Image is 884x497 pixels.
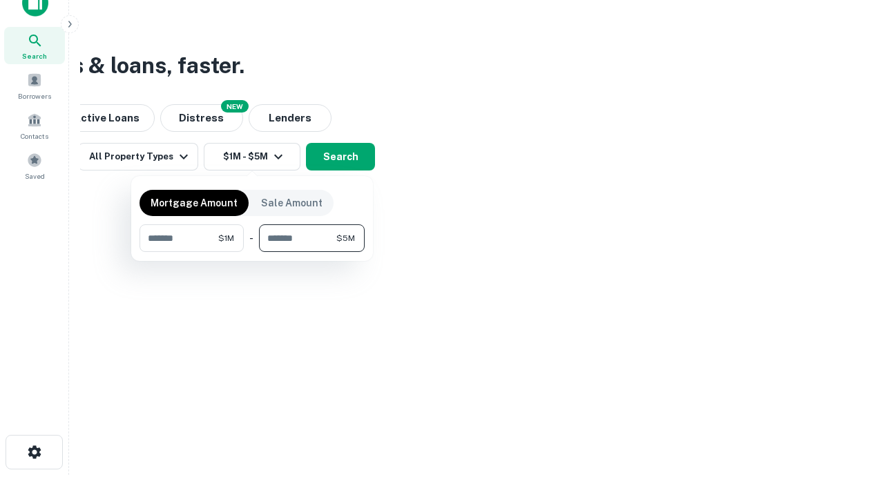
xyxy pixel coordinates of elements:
[151,195,238,211] p: Mortgage Amount
[218,232,234,244] span: $1M
[815,342,884,409] iframe: Chat Widget
[261,195,323,211] p: Sale Amount
[336,232,355,244] span: $5M
[249,224,253,252] div: -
